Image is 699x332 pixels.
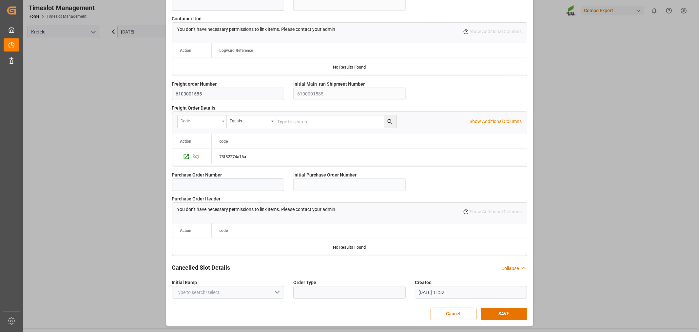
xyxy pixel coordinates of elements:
[180,48,192,53] div: Action
[172,196,221,202] span: Purchase Order Header
[272,287,282,298] button: open menu
[220,228,228,233] span: code
[293,81,365,88] span: Initial Main-run Shipment Number
[212,149,277,164] div: 73f82274a16a
[415,279,432,286] span: Created
[178,115,227,128] button: open menu
[172,149,212,164] div: Press SPACE to select this row.
[502,265,519,272] div: Collapse
[172,15,202,22] span: Container Unit
[230,116,269,124] div: Equals
[481,308,527,320] button: SAVE
[172,172,222,178] span: Purchase Order Number
[293,279,316,286] span: Order Type
[172,263,230,272] h2: Cancelled Slot Details
[172,105,216,112] span: Freight Order Details
[227,115,276,128] button: open menu
[431,308,476,320] button: Cancel
[177,26,336,33] p: You don't have necessary permissions to link items. Please contact your admin
[384,115,397,128] button: search button
[276,115,397,128] input: Type to search
[180,228,192,233] div: Action
[415,286,527,299] input: DD.MM.YYYY HH:MM
[180,139,192,144] div: Action
[470,118,522,125] p: Show Additional Columns
[293,172,357,178] span: Initial Purchase Order Number
[177,206,336,213] p: You don't have necessary permissions to link items. Please contact your admin
[212,149,277,164] div: Press SPACE to select this row.
[172,279,197,286] span: Initial Ramp
[220,48,253,53] span: Logward Reference
[181,116,220,124] div: code
[172,81,217,88] span: Freight order Number
[220,139,228,144] span: code
[172,286,284,299] input: Type to search/select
